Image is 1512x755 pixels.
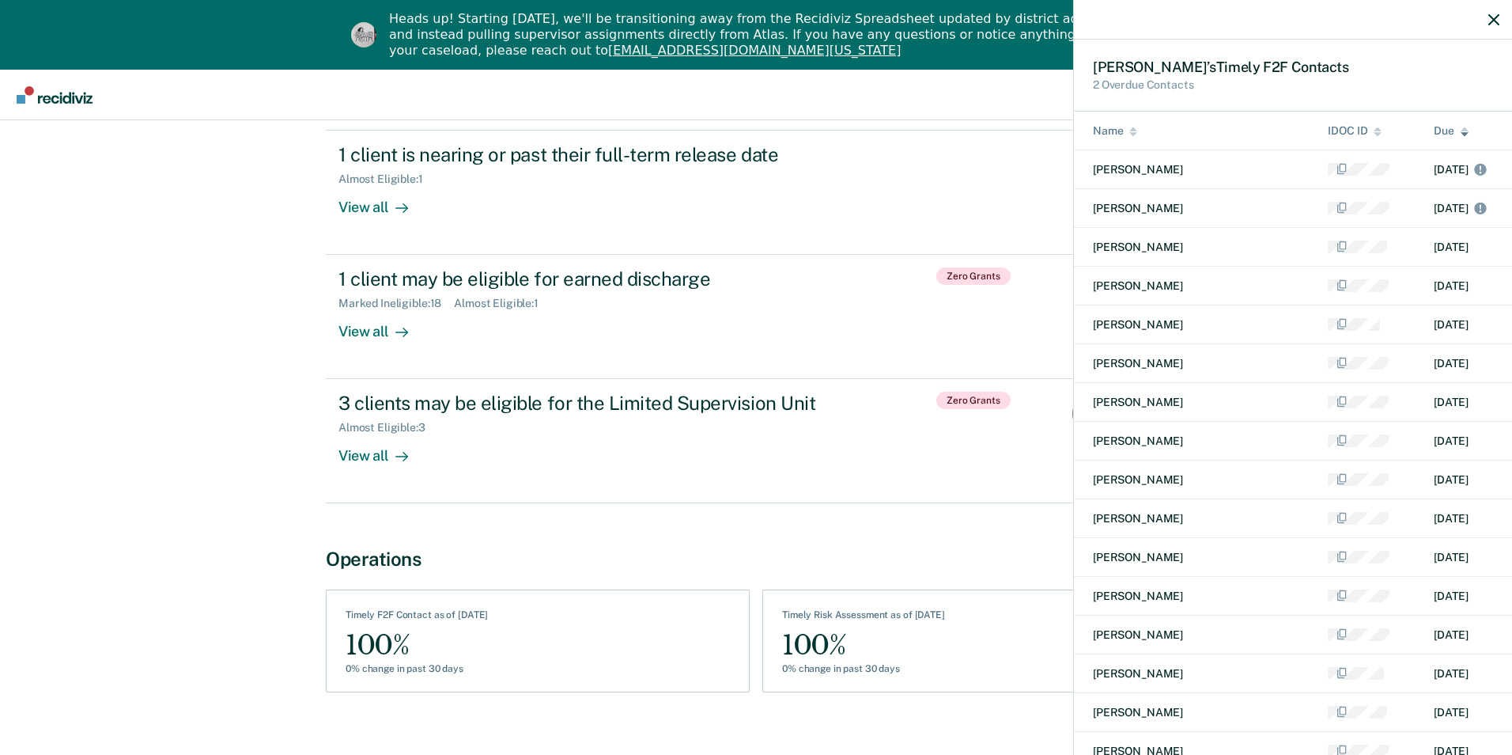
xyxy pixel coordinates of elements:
[1434,279,1468,292] span: [DATE]
[1093,78,1493,92] div: 2 Overdue Contacts
[1434,163,1487,176] span: [DATE]
[1074,150,1309,189] td: [PERSON_NAME]
[1434,396,1468,408] span: [DATE]
[1434,241,1468,253] span: [DATE]
[1074,305,1309,344] td: [PERSON_NAME]
[1434,512,1468,525] span: [DATE]
[1074,422,1309,461] td: [PERSON_NAME]
[1074,654,1309,693] td: [PERSON_NAME]
[1434,434,1468,447] span: [DATE]
[1074,499,1309,538] td: [PERSON_NAME]
[1434,590,1468,602] span: [DATE]
[1074,538,1309,577] td: [PERSON_NAME]
[1074,616,1309,654] td: [PERSON_NAME]
[1434,473,1468,486] span: [DATE]
[1074,189,1309,228] td: [PERSON_NAME]
[1074,344,1309,383] td: [PERSON_NAME]
[1328,124,1382,138] div: IDOC ID
[1074,267,1309,305] td: [PERSON_NAME]
[1434,357,1468,370] span: [DATE]
[389,11,1136,59] div: Heads up! Starting [DATE], we'll be transitioning away from the Recidiviz Spreadsheet updated by ...
[1074,461,1309,499] td: [PERSON_NAME]
[1434,706,1468,719] span: [DATE]
[1434,551,1468,563] span: [DATE]
[1434,202,1487,214] span: [DATE]
[608,43,901,58] a: [EMAIL_ADDRESS][DOMAIN_NAME][US_STATE]
[351,22,376,47] img: Profile image for Kim
[1434,124,1469,138] div: Due
[1074,228,1309,267] td: [PERSON_NAME]
[1093,124,1137,138] div: Name
[1074,577,1309,616] td: [PERSON_NAME]
[1074,383,1309,422] td: [PERSON_NAME]
[1482,14,1498,24] div: Close
[1434,667,1468,680] span: [DATE]
[1434,628,1468,641] span: [DATE]
[1093,59,1493,76] div: [PERSON_NAME] ’s Timely F2F Contact s
[1434,318,1468,331] span: [DATE]
[1074,693,1309,732] td: [PERSON_NAME]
